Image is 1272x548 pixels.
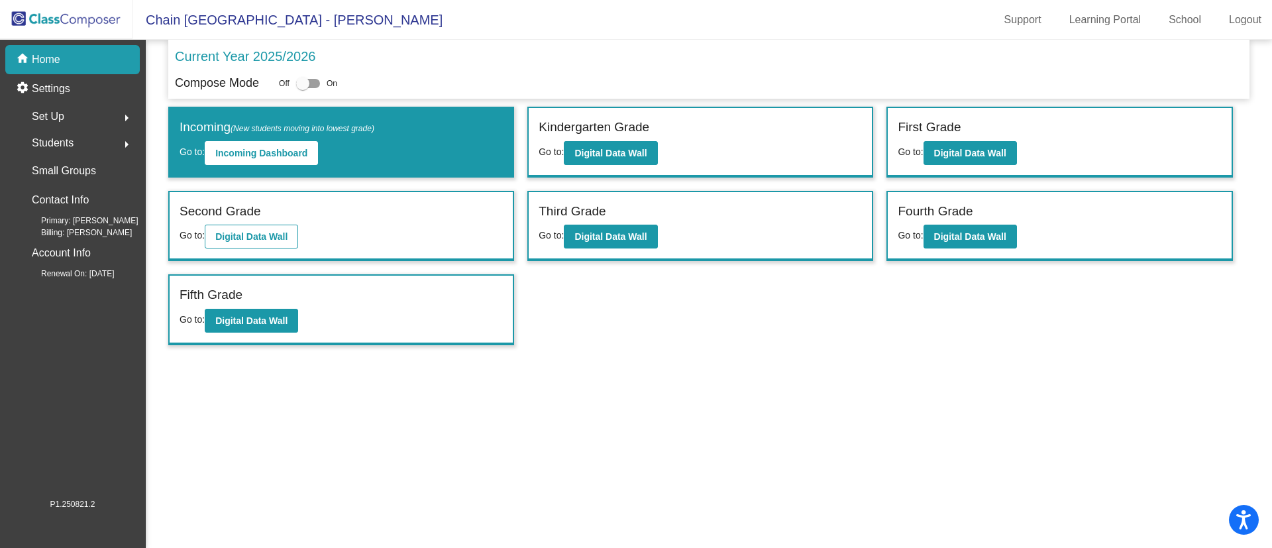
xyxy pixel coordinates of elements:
span: Chain [GEOGRAPHIC_DATA] - [PERSON_NAME] [132,9,443,30]
p: Home [32,52,60,68]
button: Digital Data Wall [564,141,657,165]
b: Digital Data Wall [574,231,647,242]
span: Go to: [539,230,564,241]
span: Students [32,134,74,152]
p: Small Groups [32,162,96,180]
a: School [1158,9,1212,30]
span: Go to: [180,314,205,325]
a: Logout [1218,9,1272,30]
span: (New students moving into lowest grade) [231,124,374,133]
mat-icon: settings [16,81,32,97]
label: Second Grade [180,202,261,221]
p: Contact Info [32,191,89,209]
b: Digital Data Wall [934,148,1006,158]
button: Digital Data Wall [205,225,298,248]
span: Go to: [539,146,564,157]
b: Digital Data Wall [934,231,1006,242]
b: Incoming Dashboard [215,148,307,158]
label: Kindergarten Grade [539,118,649,137]
span: Off [279,78,290,89]
mat-icon: arrow_right [119,137,134,152]
button: Incoming Dashboard [205,141,318,165]
p: Compose Mode [175,74,259,92]
span: Primary: [PERSON_NAME] [20,215,138,227]
p: Current Year 2025/2026 [175,46,315,66]
label: Fifth Grade [180,286,242,305]
span: On [327,78,337,89]
label: Third Grade [539,202,606,221]
b: Digital Data Wall [574,148,647,158]
span: Go to: [180,146,205,157]
label: Fourth Grade [898,202,973,221]
p: Settings [32,81,70,97]
b: Digital Data Wall [215,231,288,242]
span: Go to: [898,146,923,157]
label: Incoming [180,118,374,137]
span: Go to: [898,230,923,241]
span: Billing: [PERSON_NAME] [20,227,132,239]
a: Support [994,9,1052,30]
span: Set Up [32,107,64,126]
a: Learning Portal [1059,9,1152,30]
mat-icon: arrow_right [119,110,134,126]
span: Renewal On: [DATE] [20,268,114,280]
mat-icon: home [16,52,32,68]
p: Account Info [32,244,91,262]
span: Go to: [180,230,205,241]
button: Digital Data Wall [924,225,1017,248]
button: Digital Data Wall [924,141,1017,165]
label: First Grade [898,118,961,137]
button: Digital Data Wall [564,225,657,248]
button: Digital Data Wall [205,309,298,333]
b: Digital Data Wall [215,315,288,326]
